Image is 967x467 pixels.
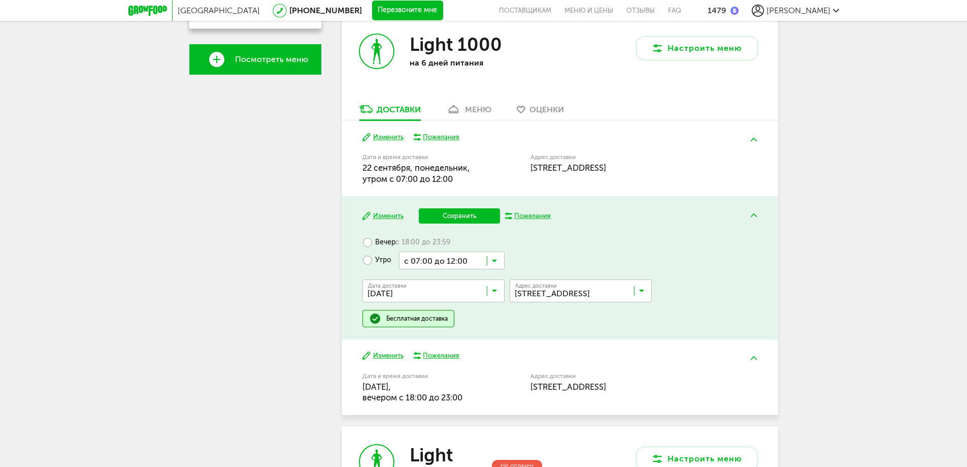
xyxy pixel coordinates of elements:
[441,104,496,120] a: меню
[235,55,308,64] span: Посмотреть меню
[368,283,407,289] span: Дата доставки
[354,104,426,120] a: Доставки
[751,356,757,360] img: arrow-up-green.5eb5f82.svg
[730,7,739,15] img: bonus_b.cdccf46.png
[530,163,606,173] span: [STREET_ADDRESS]
[395,238,450,247] span: с 18:00 до 23:59
[289,6,362,15] a: [PHONE_NUMBER]
[410,58,542,68] p: на 6 дней питания
[515,283,557,289] span: Адрес доставки
[465,105,491,114] div: меню
[529,105,564,114] span: Оценки
[751,138,757,141] img: arrow-up-green.5eb5f82.svg
[362,252,391,269] label: Утро
[362,163,470,183] span: 22 сентября, понедельник, утром c 07:00 до 12:00
[178,6,260,15] span: [GEOGRAPHIC_DATA]
[423,133,459,142] div: Пожелания
[751,213,757,217] img: arrow-up-green.5eb5f82.svg
[766,6,830,15] span: [PERSON_NAME]
[362,133,404,142] button: Изменить
[362,234,450,252] label: Вечер
[189,44,321,75] a: Посмотреть меню
[414,133,460,142] button: Пожелания
[362,211,404,221] button: Изменить
[530,373,720,379] label: Адрес доставки
[377,105,421,114] div: Доставки
[419,208,500,224] button: Сохранить
[372,1,443,21] button: Перезвоните мне
[530,382,606,392] span: [STREET_ADDRESS]
[514,211,551,221] div: Пожелания
[410,34,502,55] h3: Light 1000
[636,36,758,60] button: Настроить меню
[512,104,569,120] a: Оценки
[362,154,479,160] label: Дата и время доставки
[530,154,720,160] label: Адрес доставки
[708,6,726,15] div: 1479
[505,211,551,221] button: Пожелания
